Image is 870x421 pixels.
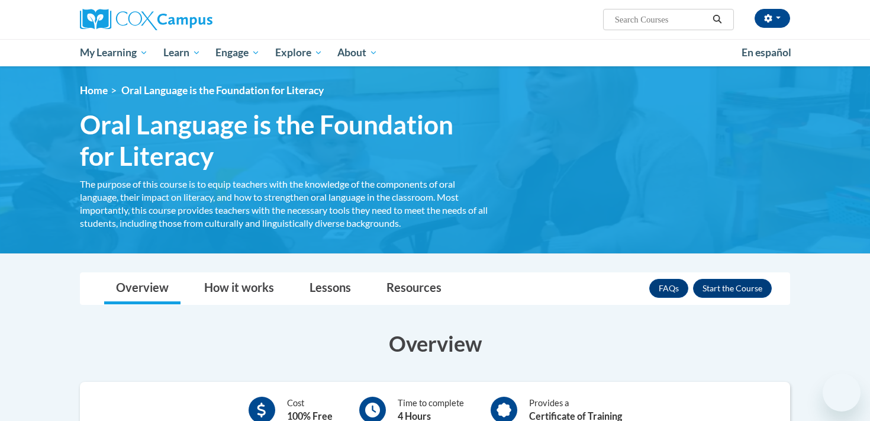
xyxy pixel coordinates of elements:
[72,39,156,66] a: My Learning
[734,40,799,65] a: En español
[275,46,323,60] span: Explore
[80,178,488,230] div: The purpose of this course is to equip teachers with the knowledge of the components of oral lang...
[208,39,268,66] a: Engage
[80,46,148,60] span: My Learning
[823,374,861,412] iframe: Button to launch messaging window
[104,273,181,304] a: Overview
[742,46,791,59] span: En español
[755,9,790,28] button: Account Settings
[708,12,726,27] button: Search
[80,109,488,172] span: Oral Language is the Foundation for Literacy
[192,273,286,304] a: How it works
[163,46,201,60] span: Learn
[156,39,208,66] a: Learn
[330,39,386,66] a: About
[298,273,363,304] a: Lessons
[80,9,212,30] img: Cox Campus
[80,84,108,97] a: Home
[614,12,708,27] input: Search Courses
[375,273,453,304] a: Resources
[337,46,378,60] span: About
[215,46,260,60] span: Engage
[693,279,772,298] button: Enroll
[649,279,688,298] a: FAQs
[268,39,330,66] a: Explore
[62,39,808,66] div: Main menu
[80,329,790,358] h3: Overview
[80,9,305,30] a: Cox Campus
[121,84,324,97] span: Oral Language is the Foundation for Literacy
